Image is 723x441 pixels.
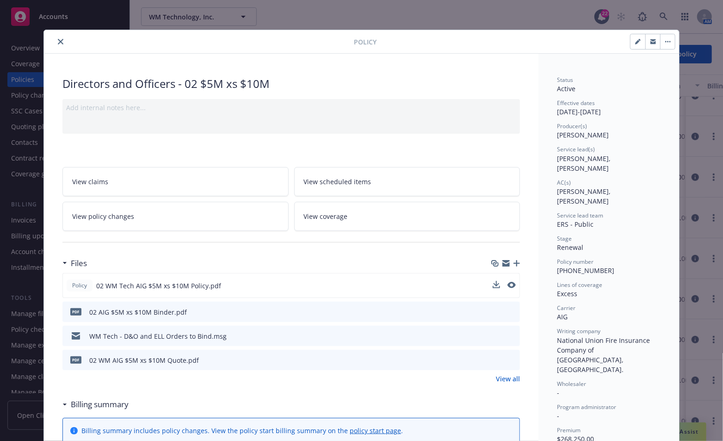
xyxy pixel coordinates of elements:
span: Program administrator [557,403,616,411]
button: preview file [508,355,516,365]
span: Active [557,84,575,93]
span: View coverage [304,211,348,221]
span: Carrier [557,304,575,312]
span: pdf [70,308,81,315]
button: download file [493,307,501,317]
a: View coverage [294,202,520,231]
a: View policy changes [62,202,289,231]
a: policy start page [350,426,401,435]
div: Files [62,257,87,269]
span: [PERSON_NAME], [PERSON_NAME] [557,187,612,205]
span: AIG [557,312,568,321]
a: View all [496,374,520,384]
div: Directors and Officers - 02 $5M xs $10M [62,76,520,92]
div: 02 WM AIG $5M xs $10M Quote.pdf [89,355,199,365]
button: download file [493,281,500,288]
span: Effective dates [557,99,595,107]
span: View policy changes [72,211,134,221]
button: preview file [508,331,516,341]
span: [PERSON_NAME], [PERSON_NAME] [557,154,612,173]
h3: Files [71,257,87,269]
span: Stage [557,235,572,242]
span: ERS - Public [557,220,593,229]
span: Status [557,76,573,84]
span: AC(s) [557,179,571,186]
span: Service lead team [557,211,603,219]
span: [PERSON_NAME] [557,130,609,139]
span: Producer(s) [557,122,587,130]
button: download file [493,281,500,291]
span: Policy [70,281,89,290]
span: pdf [70,356,81,363]
span: 02 WM Tech AIG $5M xs $10M Policy.pdf [96,281,221,291]
span: - [557,411,559,420]
button: preview file [507,281,516,291]
button: preview file [507,282,516,288]
a: View claims [62,167,289,196]
span: National Union Fire Insurance Company of [GEOGRAPHIC_DATA], [GEOGRAPHIC_DATA]. [557,336,652,374]
button: close [55,36,66,47]
span: Policy [354,37,377,47]
div: Billing summary includes policy changes. View the policy start billing summary on the . [81,426,403,435]
a: View scheduled items [294,167,520,196]
div: WM Tech - D&O and ELL Orders to Bind.msg [89,331,227,341]
h3: Billing summary [71,398,129,410]
span: View scheduled items [304,177,371,186]
button: download file [493,355,501,365]
span: Wholesaler [557,380,586,388]
span: Writing company [557,327,600,335]
button: download file [493,331,501,341]
span: Service lead(s) [557,145,595,153]
span: Premium [557,426,581,434]
div: 02 AIG $5M xs $10M Binder.pdf [89,307,187,317]
span: Policy number [557,258,593,266]
div: Billing summary [62,398,129,410]
div: Add internal notes here... [66,103,516,112]
span: Lines of coverage [557,281,602,289]
span: - [557,388,559,397]
span: Renewal [557,243,583,252]
button: preview file [508,307,516,317]
div: [DATE] - [DATE] [557,99,661,117]
div: Excess [557,289,661,298]
span: View claims [72,177,108,186]
span: [PHONE_NUMBER] [557,266,614,275]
